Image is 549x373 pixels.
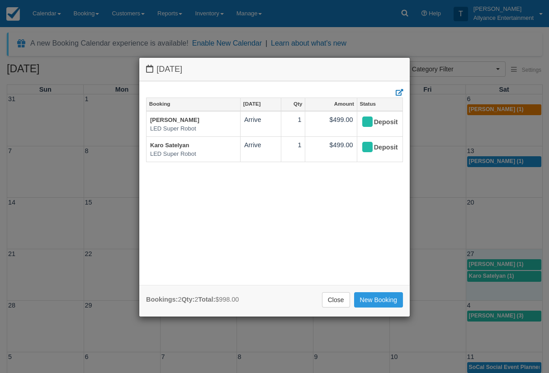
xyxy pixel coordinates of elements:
td: Arrive [240,137,281,162]
td: 1 [281,137,305,162]
a: [PERSON_NAME] [150,117,199,123]
em: LED Super Robot [150,125,237,133]
h4: [DATE] [146,65,403,74]
strong: Total: [198,296,215,303]
strong: Qty: [181,296,194,303]
a: Karo Satelyan [150,142,189,149]
td: $499.00 [305,111,357,137]
a: Amount [305,98,356,111]
a: Close [322,292,350,308]
td: 1 [281,111,305,137]
em: LED Super Robot [150,150,237,159]
strong: Bookings: [146,296,178,303]
td: Arrive [240,111,281,137]
div: Deposit [361,115,391,130]
div: Deposit [361,140,391,155]
a: New Booking [354,292,403,308]
a: [DATE] [241,98,281,111]
td: $499.00 [305,137,357,162]
a: Qty [281,98,305,111]
div: 2 2 $998.00 [146,295,239,304]
a: Status [357,98,402,111]
a: Booking [147,98,240,111]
